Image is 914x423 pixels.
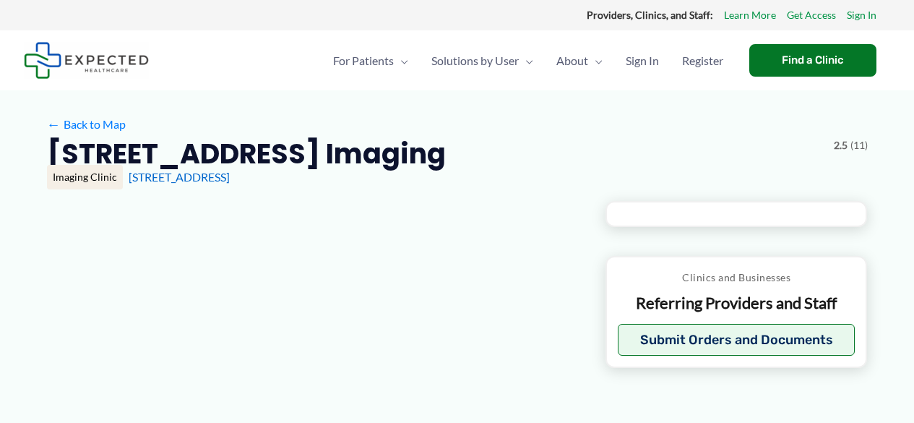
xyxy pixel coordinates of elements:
a: Register [671,35,735,86]
span: Menu Toggle [588,35,603,86]
span: About [556,35,588,86]
strong: Providers, Clinics, and Staff: [587,9,713,21]
a: Get Access [787,6,836,25]
p: Clinics and Businesses [618,268,855,287]
span: Register [682,35,723,86]
span: Menu Toggle [394,35,408,86]
span: For Patients [333,35,394,86]
nav: Primary Site Navigation [322,35,735,86]
span: ← [47,117,61,131]
button: Submit Orders and Documents [618,324,855,356]
a: Sign In [614,35,671,86]
span: Sign In [626,35,659,86]
span: 2.5 [834,136,848,155]
div: Imaging Clinic [47,165,123,189]
a: ←Back to Map [47,114,126,135]
img: Expected Healthcare Logo - side, dark font, small [24,42,149,79]
a: AboutMenu Toggle [545,35,614,86]
a: For PatientsMenu Toggle [322,35,420,86]
a: Learn More [724,6,776,25]
span: Menu Toggle [519,35,533,86]
h2: [STREET_ADDRESS] Imaging [47,136,446,171]
p: Referring Providers and Staff [618,293,855,314]
a: Solutions by UserMenu Toggle [420,35,545,86]
a: [STREET_ADDRESS] [129,170,230,184]
a: Sign In [847,6,876,25]
span: (11) [850,136,868,155]
a: Find a Clinic [749,44,876,77]
span: Solutions by User [431,35,519,86]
